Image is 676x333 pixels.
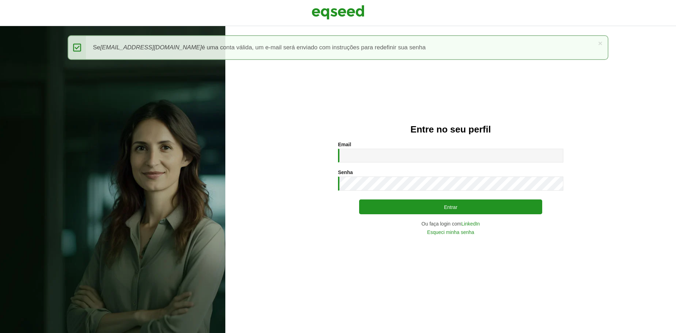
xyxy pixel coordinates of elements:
[338,142,351,147] label: Email
[461,221,480,226] a: LinkedIn
[100,44,202,51] em: [EMAIL_ADDRESS][DOMAIN_NAME]
[359,199,542,214] button: Entrar
[598,39,602,47] a: ×
[239,124,662,135] h2: Entre no seu perfil
[338,170,353,175] label: Senha
[312,4,364,21] img: EqSeed Logo
[338,221,563,226] div: Ou faça login com
[68,35,608,60] div: Se é uma conta válida, um e-mail será enviado com instruções para redefinir sua senha
[427,230,474,235] a: Esqueci minha senha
